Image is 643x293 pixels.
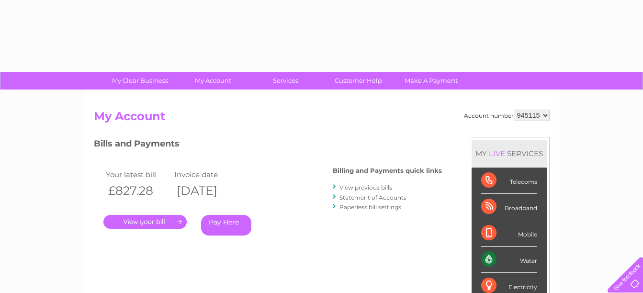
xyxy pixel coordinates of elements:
td: Your latest bill [103,168,172,181]
a: Customer Help [319,72,398,90]
div: Broadband [481,194,537,220]
th: £827.28 [103,181,172,201]
h3: Bills and Payments [94,137,442,154]
a: My Clear Business [101,72,180,90]
div: Telecoms [481,168,537,194]
a: Paperless bill settings [339,203,401,211]
a: My Account [173,72,252,90]
div: Water [481,247,537,273]
a: Statement of Accounts [339,194,406,201]
div: MY SERVICES [472,140,547,167]
h4: Billing and Payments quick links [333,167,442,174]
a: Make A Payment [392,72,471,90]
a: Services [246,72,325,90]
h2: My Account [94,110,550,128]
div: Account number [464,110,550,121]
th: [DATE] [172,181,241,201]
a: . [103,215,187,229]
a: View previous bills [339,184,392,191]
div: Mobile [481,220,537,247]
td: Invoice date [172,168,241,181]
div: LIVE [487,149,507,158]
a: Pay Here [201,215,251,236]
